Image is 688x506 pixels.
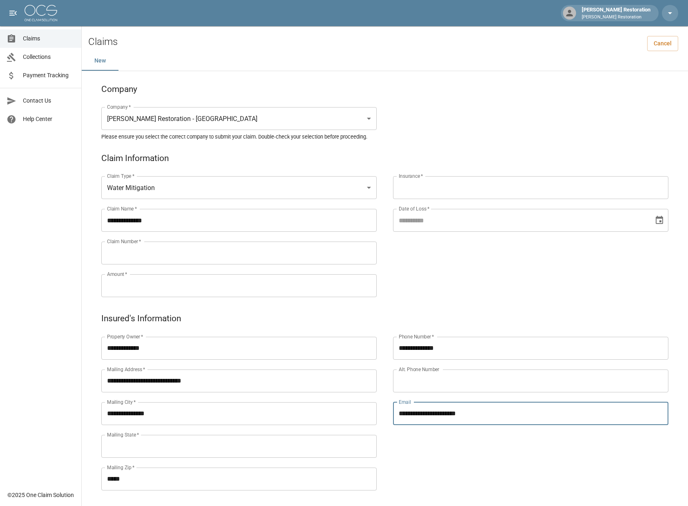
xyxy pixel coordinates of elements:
[25,5,57,21] img: ocs-logo-white-transparent.png
[107,271,127,278] label: Amount
[107,333,143,340] label: Property Owner
[23,115,75,123] span: Help Center
[101,107,377,130] div: [PERSON_NAME] Restoration - [GEOGRAPHIC_DATA]
[399,333,434,340] label: Phone Number
[107,431,139,438] label: Mailing State
[82,51,688,71] div: dynamic tabs
[7,491,74,499] div: © 2025 One Claim Solution
[101,176,377,199] div: Water Mitigation
[107,464,135,471] label: Mailing Zip
[82,51,118,71] button: New
[107,103,131,110] label: Company
[399,399,411,405] label: Email
[579,6,654,20] div: [PERSON_NAME] Restoration
[107,366,145,373] label: Mailing Address
[101,133,668,140] h5: Please ensure you select the correct company to submit your claim. Double-check your selection be...
[651,212,668,228] button: Choose date
[107,238,141,245] label: Claim Number
[107,172,134,179] label: Claim Type
[23,34,75,43] span: Claims
[5,5,21,21] button: open drawer
[399,172,423,179] label: Insurance
[399,366,439,373] label: Alt. Phone Number
[582,14,650,21] p: [PERSON_NAME] Restoration
[647,36,678,51] a: Cancel
[23,96,75,105] span: Contact Us
[23,53,75,61] span: Collections
[107,205,137,212] label: Claim Name
[107,399,136,405] label: Mailing City
[399,205,429,212] label: Date of Loss
[23,71,75,80] span: Payment Tracking
[88,36,118,48] h2: Claims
